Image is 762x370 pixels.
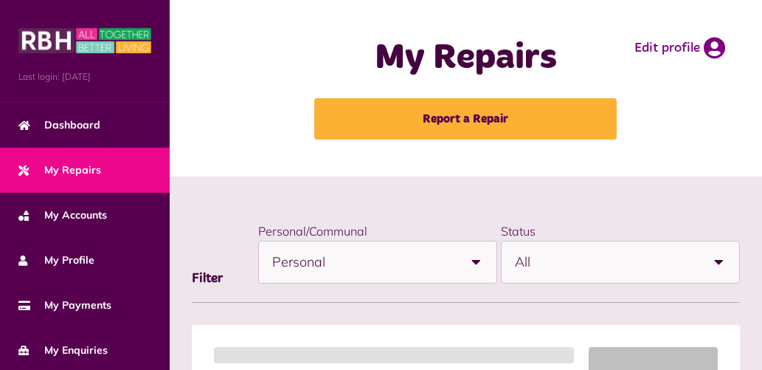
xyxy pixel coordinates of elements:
a: Report a Repair [314,98,617,140]
span: My Enquiries [18,343,108,358]
span: Last login: [DATE] [18,70,151,83]
h1: My Repairs [239,37,693,80]
a: Edit profile [634,37,725,59]
img: MyRBH [18,26,151,55]
span: Dashboard [18,117,100,133]
span: My Accounts [18,208,107,223]
span: My Profile [18,253,94,268]
span: My Repairs [18,162,101,178]
span: My Payments [18,298,111,313]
